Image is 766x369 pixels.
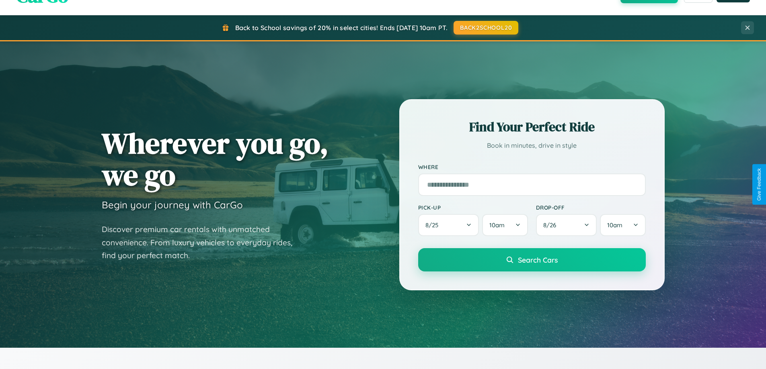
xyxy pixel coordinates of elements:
button: 10am [482,214,528,236]
span: 8 / 26 [543,221,560,229]
label: Pick-up [418,204,528,211]
div: Give Feedback [756,168,762,201]
span: 10am [607,221,622,229]
h1: Wherever you go, we go [102,127,329,191]
p: Book in minutes, drive in style [418,140,646,151]
label: Where [418,163,646,170]
button: 10am [600,214,645,236]
span: 10am [489,221,505,229]
span: 8 / 25 [425,221,442,229]
button: 8/25 [418,214,479,236]
span: Search Cars [518,255,558,264]
p: Discover premium car rentals with unmatched convenience. From luxury vehicles to everyday rides, ... [102,223,303,262]
h3: Begin your journey with CarGo [102,199,243,211]
label: Drop-off [536,204,646,211]
button: 8/26 [536,214,597,236]
h2: Find Your Perfect Ride [418,118,646,136]
button: BACK2SCHOOL20 [454,21,518,35]
span: Back to School savings of 20% in select cities! Ends [DATE] 10am PT. [235,24,448,32]
button: Search Cars [418,248,646,271]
